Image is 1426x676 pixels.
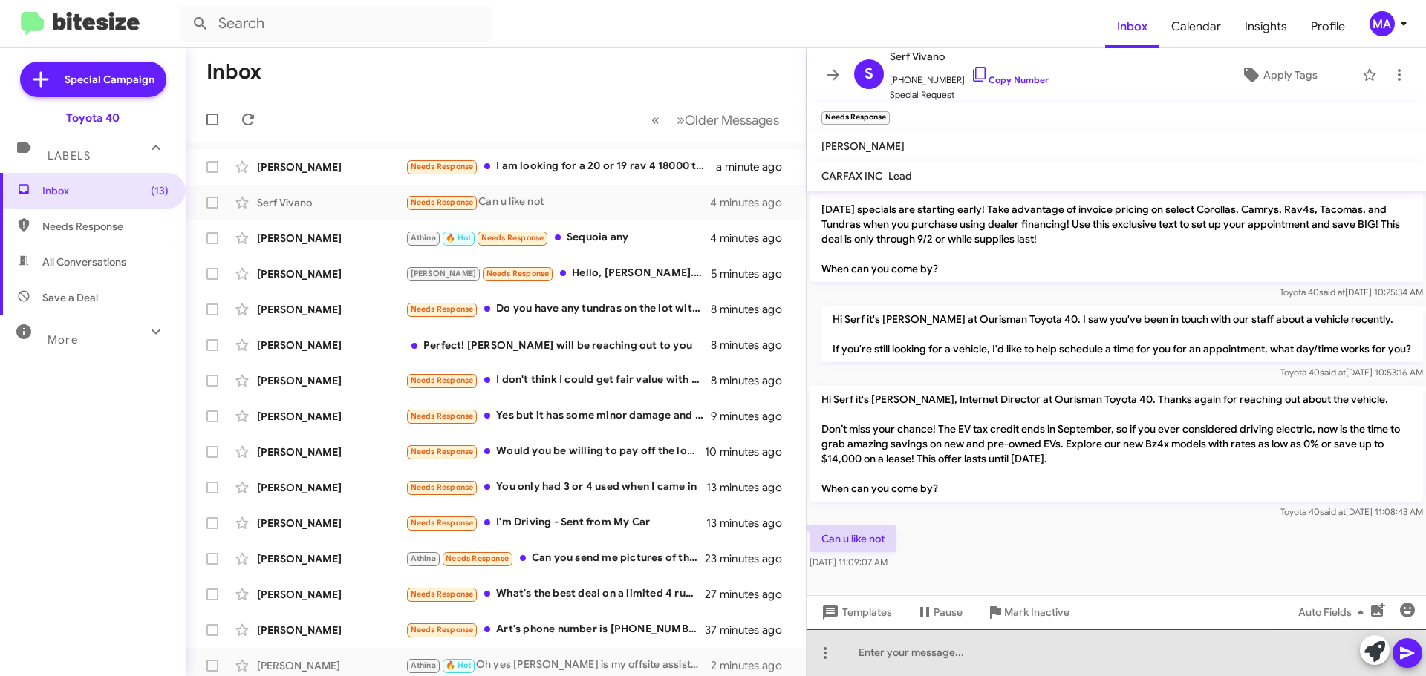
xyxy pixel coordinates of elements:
span: Needs Response [411,518,474,528]
a: Copy Number [971,74,1049,85]
span: [DATE] 11:09:07 AM [810,557,888,568]
div: 8 minutes ago [711,338,794,352]
div: 8 minutes ago [711,373,794,388]
div: [PERSON_NAME] [257,516,406,531]
span: Needs Response [42,219,169,234]
span: Athina [411,660,436,670]
div: Toyota 40 [66,111,120,125]
div: What's the best deal on a limited 4 runner 3rd row lease [406,585,705,603]
span: [PHONE_NUMBER] [890,65,1049,88]
span: Labels [48,149,91,163]
span: Needs Response [481,233,544,243]
span: Apply Tags [1263,62,1318,88]
span: Toyota 40 [DATE] 10:53:16 AM [1280,367,1423,378]
div: Oh yes [PERSON_NAME] is my offsite assistant. I have you set up with [PERSON_NAME] that is here i... [406,657,711,674]
a: Calendar [1159,5,1233,48]
a: Insights [1233,5,1299,48]
div: [PERSON_NAME] [257,409,406,424]
div: Can u like not [406,194,710,211]
span: said at [1320,367,1346,378]
h1: Inbox [206,60,261,84]
div: [PERSON_NAME] [257,587,406,602]
button: Templates [807,599,904,626]
div: 27 minutes ago [705,587,794,602]
span: Mark Inactive [1004,599,1069,626]
p: Hi Serf, it’s [PERSON_NAME], Internet Director at Ourisman Toyota 40. Thanks again for reaching o... [810,166,1423,282]
span: Needs Response [411,304,474,314]
p: Can u like not [810,525,896,552]
div: MA [1370,11,1395,36]
span: Save a Deal [42,290,98,305]
span: Needs Response [411,375,474,385]
span: Special Campaign [65,72,154,87]
span: Needs Response [411,197,474,207]
div: 5 minutes ago [711,266,794,281]
small: Needs Response [821,111,890,125]
div: Serf Vivano [257,195,406,210]
div: 10 minutes ago [705,444,794,459]
div: Yes but it has some minor damage and not sure it is worth it [406,407,711,424]
span: 🔥 Hot [446,233,471,243]
span: Needs Response [411,482,474,492]
div: 37 minutes ago [705,623,794,637]
span: Lead [888,169,912,183]
div: Sequoia any [406,229,710,246]
button: Auto Fields [1286,599,1381,626]
button: Apply Tags [1202,62,1355,88]
span: Needs Response [411,589,474,599]
div: 2 minutes ago [711,658,794,673]
a: Inbox [1105,5,1159,48]
button: Mark Inactive [974,599,1081,626]
span: Auto Fields [1298,599,1370,626]
div: [PERSON_NAME] [257,266,406,281]
span: Needs Response [486,269,550,278]
div: I don't think I could get fair value with a vehicle with 175,000 miles and that's how many my fou... [406,372,711,389]
button: Next [668,105,788,135]
div: [PERSON_NAME] [257,623,406,637]
a: Profile [1299,5,1357,48]
span: Needs Response [411,625,474,634]
span: Needs Response [446,554,509,563]
span: Older Messages [685,112,779,128]
span: (13) [151,183,169,198]
span: Needs Response [411,411,474,421]
span: Needs Response [411,447,474,456]
span: Pause [934,599,963,626]
div: 4 minutes ago [710,231,794,246]
span: Serf Vivano [890,47,1049,65]
nav: Page navigation example [643,105,788,135]
div: Hello, [PERSON_NAME]. I like the car I have and one more year on my lease. May look at the 2026 o... [406,265,711,282]
input: Search [180,6,492,42]
p: Hi Serf it's [PERSON_NAME], Internet Director at Ourisman Toyota 40. Thanks again for reaching ou... [810,386,1423,502]
div: I am looking for a 20 or 19 rav 4 18000 to 20000 [406,158,716,175]
span: [PERSON_NAME] [411,269,477,278]
span: Athina [411,554,436,563]
span: Needs Response [411,162,474,171]
div: 9 minutes ago [711,409,794,424]
div: You only had 3 or 4 used when I came in [406,479,706,496]
span: 🔥 Hot [446,660,471,670]
a: Special Campaign [20,62,166,97]
span: All Conversations [42,255,126,269]
div: Would you be willing to pay off the loan? [406,443,705,460]
div: [PERSON_NAME] [257,373,406,388]
div: I'm Driving - Sent from My Car [406,514,706,531]
span: Special Request [890,88,1049,102]
span: said at [1319,286,1345,298]
div: 23 minutes ago [705,551,794,566]
button: Previous [642,105,668,135]
div: [PERSON_NAME] [257,551,406,566]
div: [PERSON_NAME] [257,231,406,246]
div: 4 minutes ago [710,195,794,210]
div: a minute ago [716,160,794,174]
p: Hi Serf it's [PERSON_NAME] at Ourisman Toyota 40. I saw you've been in touch with our staff about... [821,306,1423,362]
div: Do you have any tundras on the lot with the factory 3" lift option? [406,301,711,318]
div: Perfect! [PERSON_NAME] will be reaching out to you [406,338,711,352]
div: Can you send me pictures of the vehicle [406,550,705,567]
span: Toyota 40 [DATE] 11:08:43 AM [1280,506,1423,517]
span: Toyota 40 [DATE] 10:25:34 AM [1280,286,1423,298]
